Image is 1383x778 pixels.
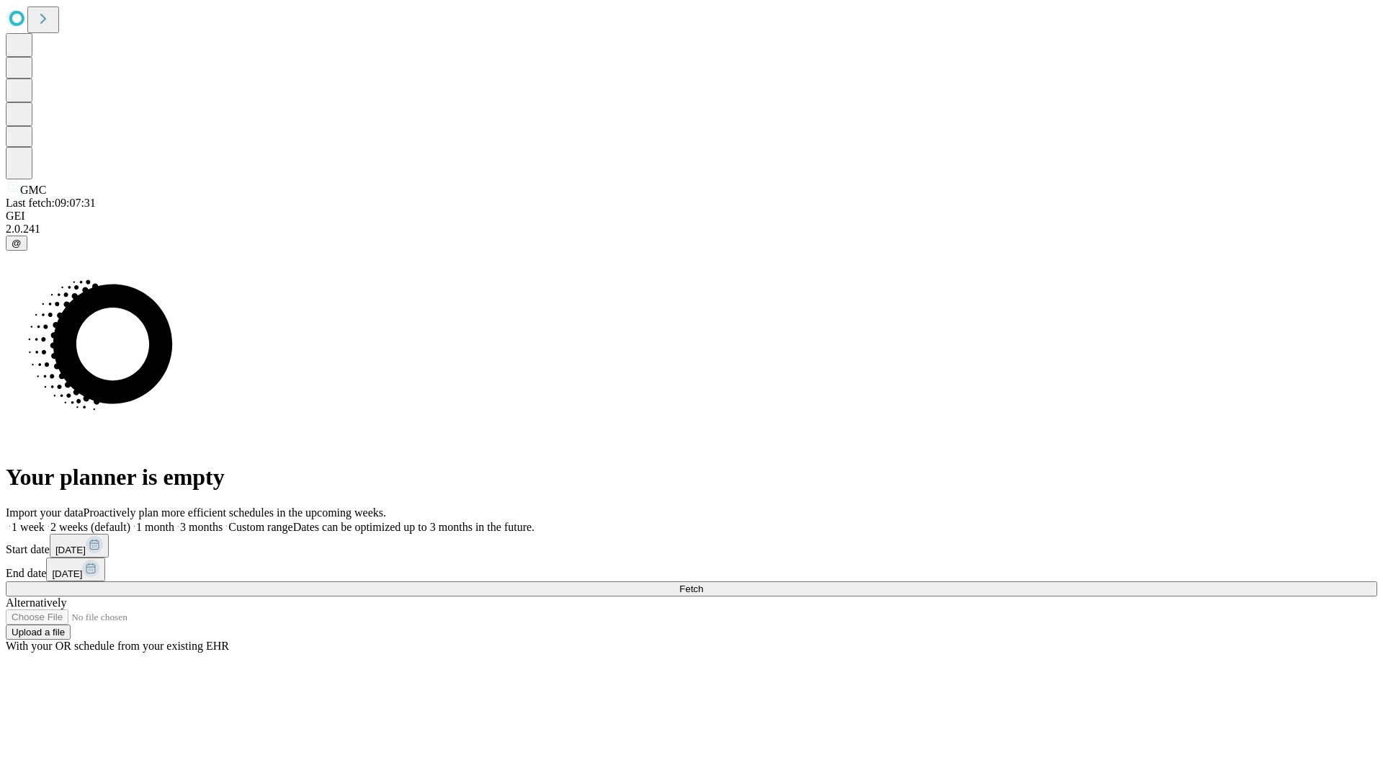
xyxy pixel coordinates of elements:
[84,506,386,519] span: Proactively plan more efficient schedules in the upcoming weeks.
[55,545,86,555] span: [DATE]
[6,640,229,652] span: With your OR schedule from your existing EHR
[46,558,105,581] button: [DATE]
[6,223,1377,236] div: 2.0.241
[6,210,1377,223] div: GEI
[228,521,292,533] span: Custom range
[12,238,22,249] span: @
[6,558,1377,581] div: End date
[6,464,1377,491] h1: Your planner is empty
[52,568,82,579] span: [DATE]
[6,506,84,519] span: Import your data
[293,521,534,533] span: Dates can be optimized up to 3 months in the future.
[136,521,174,533] span: 1 month
[6,581,1377,596] button: Fetch
[6,197,96,209] span: Last fetch: 09:07:31
[6,625,71,640] button: Upload a file
[679,583,703,594] span: Fetch
[180,521,223,533] span: 3 months
[6,236,27,251] button: @
[20,184,46,196] span: GMC
[6,534,1377,558] div: Start date
[12,521,45,533] span: 1 week
[50,534,109,558] button: [DATE]
[50,521,130,533] span: 2 weeks (default)
[6,596,66,609] span: Alternatively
